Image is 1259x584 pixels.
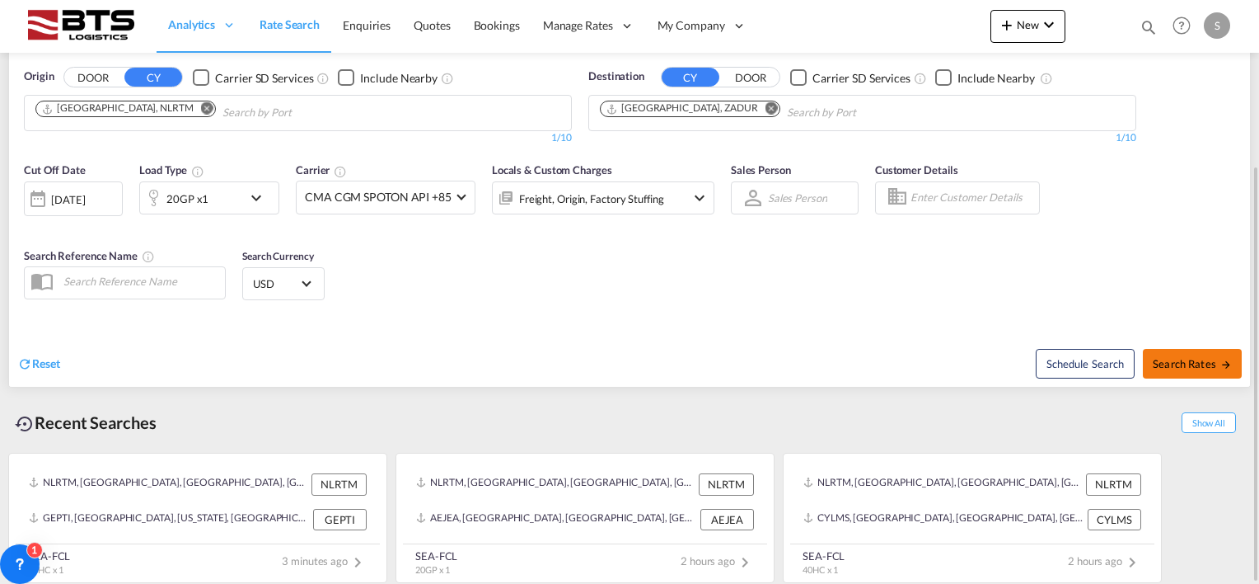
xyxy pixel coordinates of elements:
[588,131,1136,145] div: 1/10
[15,414,35,434] md-icon: icon-backup-restore
[722,68,779,87] button: DOOR
[28,549,70,563] div: SEA-FCL
[414,18,450,32] span: Quotes
[222,100,379,126] input: Chips input.
[316,72,330,85] md-icon: Unchecked: Search for CY (Container Yard) services for all selected carriers.Checked : Search for...
[700,509,754,530] div: AEJEA
[1153,357,1232,370] span: Search Rates
[1086,473,1141,495] div: NLRTM
[606,101,758,115] div: Durban, ZADUR
[142,250,155,263] md-icon: Your search will be saved by the below given name
[193,68,313,86] md-checkbox: Checkbox No Ink
[492,181,714,214] div: Freight Origin Factory Stuffingicon-chevron-down
[441,72,454,85] md-icon: Unchecked: Ignores neighbouring ports when fetching rates.Checked : Includes neighbouring ports w...
[33,96,386,126] md-chips-wrap: Chips container. Use arrow keys to select chips.
[875,163,958,177] span: Customer Details
[343,18,391,32] span: Enquiries
[766,186,829,210] md-select: Sales Person
[803,473,1082,495] div: NLRTM, Rotterdam, Netherlands, Western Europe, Europe
[9,44,1250,386] div: OriginDOOR CY Checkbox No InkUnchecked: Search for CY (Container Yard) services for all selected ...
[1122,553,1142,572] md-icon: icon-chevron-right
[124,68,182,87] button: CY
[474,18,520,32] span: Bookings
[935,68,1035,86] md-checkbox: Checkbox No Ink
[658,17,725,34] span: My Company
[305,189,452,205] span: CMA CGM SPOTON API +85
[251,271,316,295] md-select: Select Currency: $ USDUnited States Dollar
[191,165,204,178] md-icon: icon-information-outline
[492,163,612,177] span: Locals & Custom Charges
[311,473,367,495] div: NLRTM
[910,186,1034,210] input: Enter Customer Details
[296,163,347,177] span: Carrier
[215,70,313,87] div: Carrier SD Services
[282,554,367,568] span: 3 minutes ago
[662,68,719,87] button: CY
[415,564,450,575] span: 20GP x 1
[24,68,54,85] span: Origin
[790,68,910,86] md-checkbox: Checkbox No Ink
[64,68,122,87] button: DOOR
[8,453,387,583] recent-search-card: NLRTM, [GEOGRAPHIC_DATA], [GEOGRAPHIC_DATA], [GEOGRAPHIC_DATA], [GEOGRAPHIC_DATA] NLRTMGEPTI, [GE...
[41,101,197,115] div: Press delete to remove this chip.
[735,553,755,572] md-icon: icon-chevron-right
[1143,349,1242,379] button: Search Ratesicon-arrow-right
[24,181,123,216] div: [DATE]
[606,101,761,115] div: Press delete to remove this chip.
[597,96,950,126] md-chips-wrap: Chips container. Use arrow keys to select chips.
[313,509,367,530] div: GEPTI
[1220,359,1232,370] md-icon: icon-arrow-right
[55,269,225,294] input: Search Reference Name
[803,549,845,563] div: SEA-FCL
[731,163,791,177] span: Sales Person
[338,68,438,86] md-checkbox: Checkbox No Ink
[543,17,613,34] span: Manage Rates
[29,509,309,530] div: GEPTI, Poti, Georgia, South West Asia, Asia Pacific
[1182,412,1236,433] span: Show All
[51,192,85,207] div: [DATE]
[29,473,307,495] div: NLRTM, Rotterdam, Netherlands, Western Europe, Europe
[997,18,1059,31] span: New
[803,509,1083,530] div: CYLMS, Limassol, Cyprus, Southern Europe, Europe
[803,564,838,575] span: 40HC x 1
[1140,18,1158,43] div: icon-magnify
[139,181,279,214] div: 20GP x1icon-chevron-down
[957,70,1035,87] div: Include Nearby
[166,187,208,210] div: 20GP x1
[28,564,63,575] span: 40HC x 1
[41,101,194,115] div: Rotterdam, NLRTM
[24,163,86,177] span: Cut Off Date
[1168,12,1204,41] div: Help
[168,16,215,33] span: Analytics
[334,165,347,178] md-icon: The selected Trucker/Carrierwill be displayed in the rate results If the rates are from another f...
[519,187,664,210] div: Freight Origin Factory Stuffing
[699,473,754,495] div: NLRTM
[787,100,943,126] input: Chips input.
[395,453,775,583] recent-search-card: NLRTM, [GEOGRAPHIC_DATA], [GEOGRAPHIC_DATA], [GEOGRAPHIC_DATA], [GEOGRAPHIC_DATA] NLRTMAEJEA, [GE...
[416,473,695,495] div: NLRTM, Rotterdam, Netherlands, Western Europe, Europe
[17,356,60,374] div: icon-refreshReset
[690,188,709,208] md-icon: icon-chevron-down
[8,404,163,441] div: Recent Searches
[990,10,1065,43] button: icon-plus 400-fgNewicon-chevron-down
[360,70,438,87] div: Include Nearby
[783,453,1162,583] recent-search-card: NLRTM, [GEOGRAPHIC_DATA], [GEOGRAPHIC_DATA], [GEOGRAPHIC_DATA], [GEOGRAPHIC_DATA] NLRTMCYLMS, [GE...
[416,509,696,530] div: AEJEA, Jebel Ali, United Arab Emirates, Middle East, Middle East
[24,214,36,236] md-datepicker: Select
[1204,12,1230,39] div: S
[1036,349,1135,379] button: Note: By default Schedule search will only considerorigin ports, destination ports and cut off da...
[588,68,644,85] span: Destination
[190,101,215,118] button: Remove
[242,250,314,262] span: Search Currency
[25,7,136,45] img: cdcc71d0be7811ed9adfbf939d2aa0e8.png
[246,188,274,208] md-icon: icon-chevron-down
[681,554,755,568] span: 2 hours ago
[1088,509,1141,530] div: CYLMS
[139,163,204,177] span: Load Type
[348,553,367,572] md-icon: icon-chevron-right
[1039,15,1059,35] md-icon: icon-chevron-down
[1068,554,1142,568] span: 2 hours ago
[812,70,910,87] div: Carrier SD Services
[1140,18,1158,36] md-icon: icon-magnify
